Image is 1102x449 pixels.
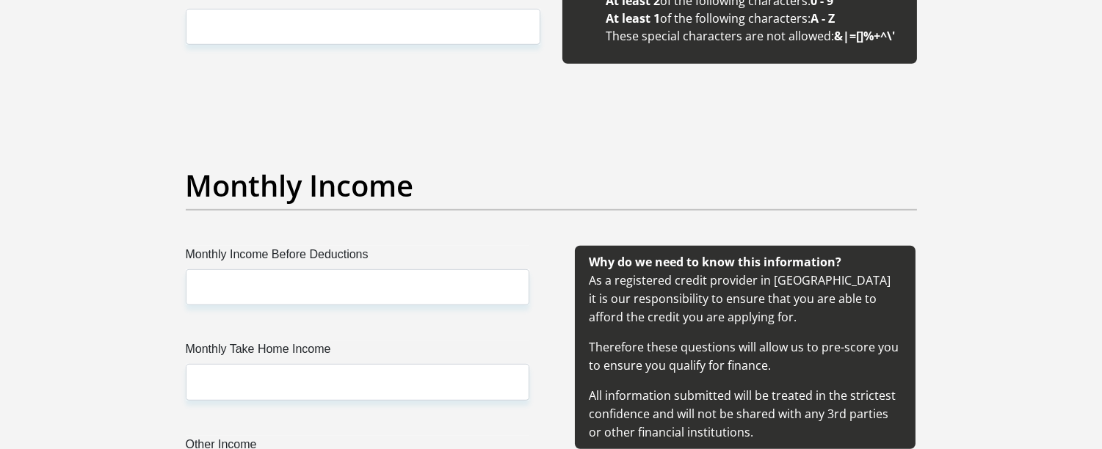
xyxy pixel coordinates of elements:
[590,254,842,270] b: Why do we need to know this information?
[835,28,896,44] b: &|=[]%+^\'
[606,10,661,26] b: At least 1
[811,10,835,26] b: A - Z
[186,246,529,269] label: Monthly Income Before Deductions
[186,9,540,45] input: Confirm Password
[186,340,529,364] label: Monthly Take Home Income
[606,10,902,27] li: of the following characters:
[606,27,902,45] li: These special characters are not allowed:
[186,168,917,203] h2: Monthly Income
[590,254,899,440] span: As a registered credit provider in [GEOGRAPHIC_DATA] it is our responsibility to ensure that you ...
[186,269,529,305] input: Monthly Income Before Deductions
[186,364,529,400] input: Monthly Take Home Income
